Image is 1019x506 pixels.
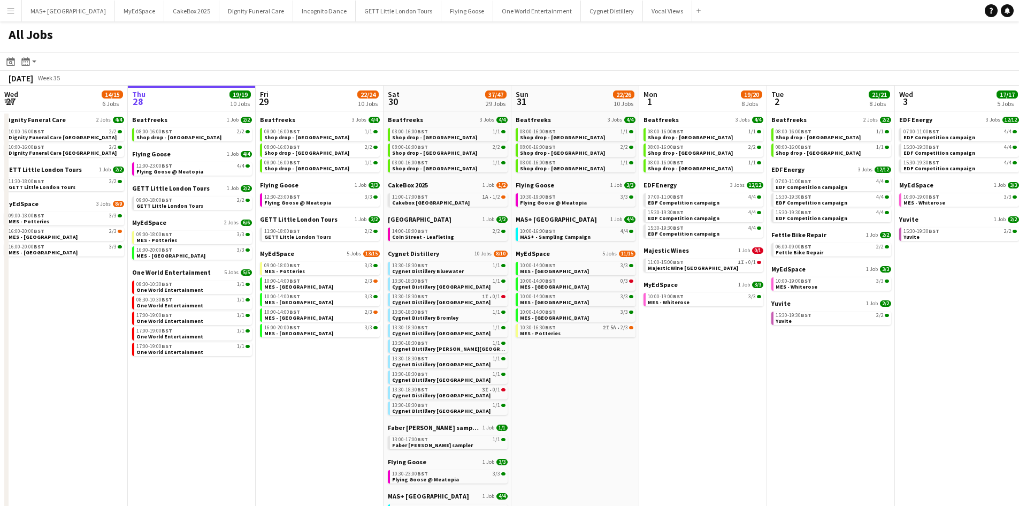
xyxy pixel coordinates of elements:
span: 1/1 [876,145,884,150]
span: 3 Jobs [352,117,366,123]
button: CakeBox 2025 [164,1,219,21]
span: 1 Job [99,167,111,173]
div: Dignity Funeral Care2 Jobs4/410:00-16:00BST2/2Dignity Funeral Care [GEOGRAPHIC_DATA]10:00-16:00BS... [4,116,124,165]
span: BST [289,193,300,200]
span: BST [673,193,684,200]
span: BST [673,159,684,166]
span: 08:00-16:00 [520,160,556,165]
span: Beatfreeks [643,116,679,124]
span: BST [545,144,556,150]
span: 4/4 [1004,129,1012,134]
a: 08:00-16:00BST2/2Shop drop - [GEOGRAPHIC_DATA] [520,144,633,156]
span: BST [673,144,684,150]
div: GETT Little London Tours1 Job2/211:30-18:00BST2/2GETT Little London Tours [4,165,124,200]
span: 2/2 [365,145,372,150]
a: Dignity Funeral Care2 Jobs4/4 [4,116,124,124]
span: 4/4 [748,210,756,215]
div: Flying Goose1 Job3/310:30-19:00BST3/3Flying Goose @ Meatopia [516,181,635,215]
a: MyEdSpace2 Jobs6/6 [132,218,252,226]
span: Shop drop - Manchester [648,149,733,156]
span: Beatfreeks [388,116,423,124]
span: 15:30-19:30 [648,210,684,215]
a: [GEOGRAPHIC_DATA]1 Job2/2 [388,215,508,223]
span: 2/2 [369,216,380,223]
span: BST [417,144,428,150]
span: 12/12 [875,167,891,173]
span: 6/6 [241,220,252,226]
span: BST [545,193,556,200]
a: 08:00-16:00BST1/1Shop drop - [GEOGRAPHIC_DATA] [648,159,761,171]
span: BST [289,159,300,166]
a: 16:00-20:00BST2/3MES - [GEOGRAPHIC_DATA] [9,228,122,240]
button: Dignity Funeral Care [219,1,293,21]
span: 3/3 [624,182,635,188]
span: Flying Goose [132,150,171,158]
span: BST [929,144,939,150]
span: 2/2 [1008,216,1019,223]
span: Shop drop - Newcastle Upon Tyne [776,149,861,156]
span: 1A [482,194,488,200]
a: 08:00-16:00BST1/1Shop drop - [GEOGRAPHIC_DATA] [520,159,633,171]
span: 08:00-16:00 [648,129,684,134]
span: 08:00-16:00 [648,145,684,150]
span: GETT Little London Tours [132,184,210,192]
span: 1/1 [620,129,628,134]
span: GETT Little London Tours [9,184,75,191]
span: 3/3 [369,182,380,188]
a: 07:00-11:00BST4/4EDF Competition campaign [903,128,1017,140]
span: 3/3 [1008,182,1019,188]
span: Flying Goose @ Meatopia [264,199,331,206]
span: MES - Whiterose [903,199,945,206]
span: MES - Potteries [9,218,49,225]
a: 08:00-16:00BST1/1Shop drop - [GEOGRAPHIC_DATA] [392,159,505,171]
div: GETT Little London Tours1 Job2/209:00-18:00BST2/2GETT Little London Tours [132,184,252,218]
span: BST [929,193,939,200]
span: 08:00-16:00 [648,160,684,165]
span: 12:30-23:00 [264,194,300,200]
span: Shop drop - Manchester [392,149,477,156]
span: Beatfreeks [132,116,167,124]
div: Beatfreeks1 Job2/208:00-16:00BST2/2Shop drop - [GEOGRAPHIC_DATA] [132,116,252,150]
span: 12/12 [747,182,763,188]
span: 1 Job [227,117,239,123]
span: 1 Job [482,182,494,188]
span: 07:00-11:00 [776,179,811,184]
span: MyEdSpace [132,218,166,226]
span: 2/2 [109,179,117,184]
span: 2/2 [113,167,124,173]
span: EDF Competition campaign [903,134,975,141]
div: EDF Energy3 Jobs12/1207:00-11:00BST4/4EDF Competition campaign15:30-19:30BST4/4EDF Competition ca... [643,181,763,246]
span: EDF Energy [643,181,677,189]
span: BST [162,162,172,169]
span: 1/1 [748,160,756,165]
a: 11:00-17:00BST1A•1/2Cakebox [GEOGRAPHIC_DATA] [392,193,505,206]
span: 1 Job [355,182,366,188]
span: 4/4 [748,194,756,200]
span: 2/2 [880,117,891,123]
span: 12/12 [1002,117,1019,123]
a: 10:00-16:00BST2/2Dignity Funeral Care [GEOGRAPHIC_DATA] [9,144,122,156]
a: 15:30-19:30BST4/4EDF Competition campaign [903,159,1017,171]
span: 08:00-16:00 [776,145,811,150]
span: BST [545,128,556,135]
div: CakeBox 20251 Job1/211:00-17:00BST1A•1/2Cakebox [GEOGRAPHIC_DATA] [388,181,508,215]
span: 3 Jobs [608,117,622,123]
span: BST [162,197,172,203]
span: 3 Jobs [986,117,1000,123]
span: 4/4 [241,151,252,157]
div: • [392,194,505,200]
span: 2/2 [109,129,117,134]
span: CakeBox 2025 [388,181,428,189]
span: 08:00-16:00 [264,145,300,150]
span: 08:00-16:00 [264,160,300,165]
span: 4/4 [752,117,763,123]
a: 08:00-16:00BST1/1Shop drop - [GEOGRAPHIC_DATA] [520,128,633,140]
span: Shop drop - Newcastle Upon Tyne [520,165,605,172]
span: 09:00-18:00 [9,213,44,218]
span: EDF Competition campaign [648,199,719,206]
span: 3/3 [109,213,117,218]
span: Shop drop - Manchester [264,149,349,156]
span: 08:00-16:00 [392,145,428,150]
button: MyEdSpace [115,1,164,21]
span: 07:00-11:00 [903,129,939,134]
